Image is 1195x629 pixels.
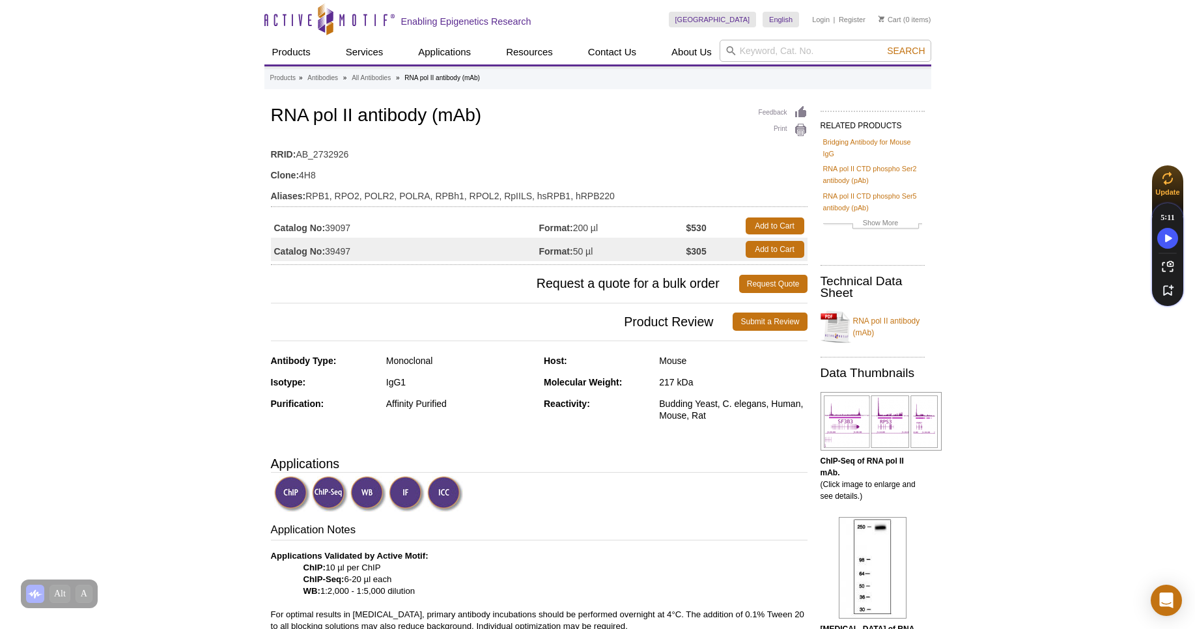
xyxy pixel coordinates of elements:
li: » [396,74,400,81]
strong: ChIP: [303,563,326,572]
input: Keyword, Cat. No. [720,40,931,62]
a: Request Quote [739,275,808,293]
a: Resources [498,40,561,64]
li: | [834,12,836,27]
h2: Enabling Epigenetics Research [401,16,531,27]
a: Services [338,40,391,64]
li: » [299,74,303,81]
div: Open Intercom Messenger [1151,585,1182,616]
div: IgG1 [386,376,534,388]
div: 217 kDa [659,376,807,388]
a: Submit a Review [733,313,807,331]
div: Mouse [659,355,807,367]
a: Bridging Antibody for Mouse IgG [823,136,922,160]
li: (0 items) [879,12,931,27]
img: ChIP-Seq Validated [312,476,348,512]
td: AB_2732926 [271,141,808,161]
a: RNA pol II CTD phospho Ser5 antibody (pAb) [823,190,922,214]
a: Add to Cart [746,217,804,234]
img: ChIP Validated [274,476,310,512]
img: Immunocytochemistry Validated [427,476,463,512]
p: (Click image to enlarge and see details.) [821,455,925,502]
a: Show More [823,217,922,232]
button: Search [883,45,929,57]
strong: Isotype: [271,377,306,387]
a: Feedback [759,105,808,120]
td: 39497 [271,238,539,261]
a: Cart [879,15,901,24]
h3: Application Notes [271,522,808,540]
div: Affinity Purified [386,398,534,410]
a: RNA pol II CTD phospho Ser2 antibody (pAb) [823,163,922,186]
td: RPB1, RPO2, POLR2, POLRA, RPBh1, RPOL2, RpIILS, hsRPB1, hRPB220 [271,182,808,203]
a: Login [812,15,830,24]
td: 4H8 [271,161,808,182]
a: Products [270,72,296,84]
a: Antibodies [307,72,338,84]
img: RNA pol II antibody (mAb) tested by Western blot. [839,517,907,619]
td: 200 µl [539,214,686,238]
strong: Catalog No: [274,245,326,257]
strong: Format: [539,222,573,234]
h2: Technical Data Sheet [821,275,925,299]
strong: Catalog No: [274,222,326,234]
a: [GEOGRAPHIC_DATA] [669,12,757,27]
a: English [763,12,799,27]
li: RNA pol II antibody (mAb) [404,74,480,81]
b: ChIP-Seq of RNA pol II mAb. [821,456,904,477]
img: Western Blot Validated [350,476,386,512]
span: Request a quote for a bulk order [271,275,739,293]
img: Immunofluorescence Validated [389,476,425,512]
td: 39097 [271,214,539,238]
a: Contact Us [580,40,644,64]
a: About Us [664,40,720,64]
div: Budding Yeast, C. elegans, Human, Mouse, Rat [659,398,807,421]
h3: Applications [271,454,808,473]
h1: RNA pol II antibody (mAb) [271,105,808,128]
strong: Antibody Type: [271,356,337,366]
span: Search [887,46,925,56]
strong: Format: [539,245,573,257]
strong: Purification: [271,398,324,409]
strong: Molecular Weight: [544,377,622,387]
img: RNA pol II antibody (mAb) tested by ChIP-Seq. [821,392,942,451]
a: All Antibodies [352,72,391,84]
h2: Data Thumbnails [821,367,925,379]
strong: ChIP-Seq: [303,574,344,584]
a: Add to Cart [746,241,804,258]
strong: Clone: [271,169,300,181]
a: Applications [410,40,479,64]
strong: Aliases: [271,190,306,202]
span: Product Review [271,313,733,331]
img: Your Cart [879,16,884,22]
a: Products [264,40,318,64]
li: » [343,74,347,81]
strong: $530 [686,222,707,234]
strong: WB: [303,586,320,596]
h2: RELATED PRODUCTS [821,111,925,134]
strong: Reactivity: [544,398,590,409]
div: Monoclonal [386,355,534,367]
a: Register [839,15,865,24]
strong: RRID: [271,148,296,160]
a: Print [759,123,808,137]
a: RNA pol II antibody (mAb) [821,307,925,346]
b: Applications Validated by Active Motif: [271,551,429,561]
td: 50 µl [539,238,686,261]
strong: $305 [686,245,707,257]
strong: Host: [544,356,567,366]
